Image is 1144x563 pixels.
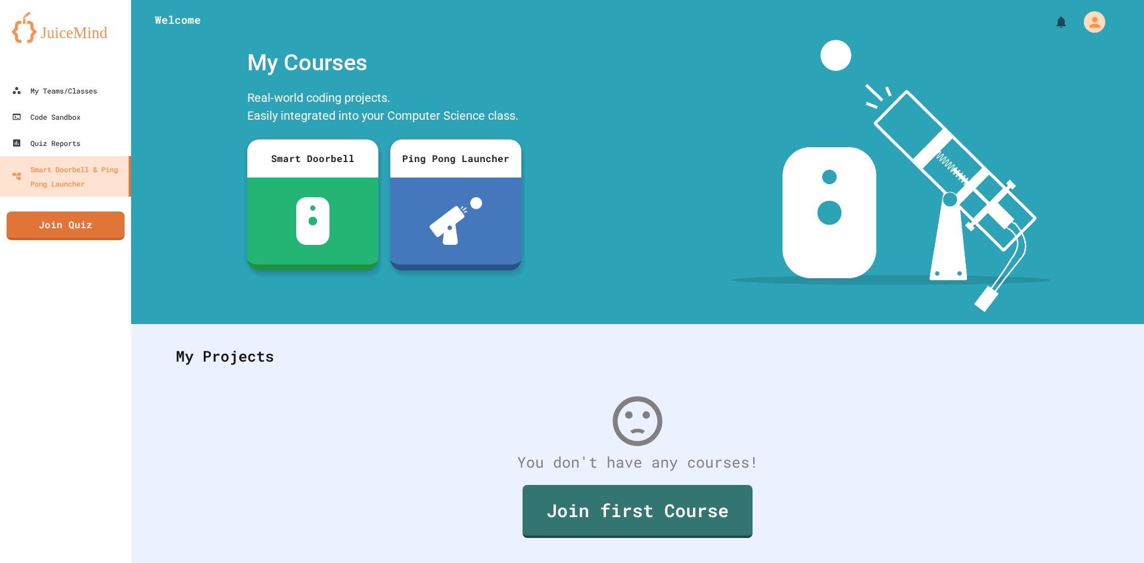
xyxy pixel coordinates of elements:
img: sdb-white.svg [296,197,330,245]
a: Join first Course [523,485,753,538]
div: My Projects [164,333,1111,380]
div: Real-world coding projects. Easily integrated into your Computer Science class. [241,86,527,130]
div: My Account [1071,8,1108,36]
div: My Teams/Classes [12,83,97,98]
img: ppl-with-ball.png [430,197,483,245]
div: Smart Doorbell [247,139,378,178]
div: My Notifications [1032,12,1071,32]
div: Quiz Reports [12,136,80,150]
img: banner-image-my-projects.png [731,40,1050,312]
img: logo-orange.svg [12,12,119,43]
div: My Courses [241,40,527,86]
div: Code Sandbox [12,110,80,124]
a: Join Quiz [7,211,125,240]
div: You don't have any courses! [164,451,1111,474]
div: Ping Pong Launcher [390,139,521,178]
div: Smart Doorbell & Ping Pong Launcher [12,162,124,191]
